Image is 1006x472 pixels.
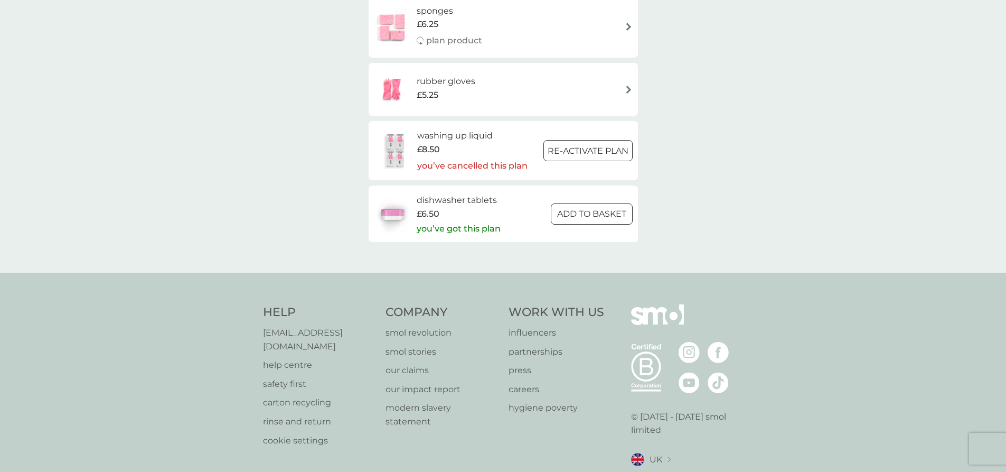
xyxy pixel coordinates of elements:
button: ADD TO BASKET [551,203,633,225]
a: [EMAIL_ADDRESS][DOMAIN_NAME] [263,326,375,353]
h4: Help [263,304,375,321]
p: ADD TO BASKET [557,207,626,221]
a: modern slavery statement [386,401,498,428]
a: smol revolution [386,326,498,340]
a: press [509,364,604,377]
a: help centre [263,358,375,372]
p: you’ve got this plan [417,222,501,236]
span: £6.50 [417,207,439,221]
img: visit the smol Youtube page [679,372,700,393]
img: sponges [374,8,411,45]
span: UK [650,453,662,467]
img: washing up liquid [374,132,417,169]
p: © [DATE] - [DATE] smol limited [631,410,744,437]
img: select a new location [667,457,671,462]
img: visit the smol Tiktok page [708,372,729,393]
h6: rubber gloves [417,75,475,88]
a: carton recycling [263,396,375,410]
h6: sponges [417,4,482,18]
img: visit the smol Facebook page [708,342,729,363]
img: arrow right [625,23,633,31]
h4: Work With Us [509,304,604,321]
h4: Company [386,304,498,321]
img: rubber gloves [374,71,411,108]
h6: dishwasher tablets [417,193,501,207]
a: partnerships [509,345,604,359]
img: smol [631,304,684,340]
a: influencers [509,326,604,340]
img: arrow right [625,86,633,94]
span: £8.50 [417,143,440,156]
span: £5.25 [417,88,438,102]
span: £6.25 [417,17,438,31]
a: cookie settings [263,434,375,448]
p: plan product [426,34,482,48]
a: safety first [263,377,375,391]
p: Re-activate Plan [548,144,628,158]
a: our claims [386,364,498,377]
a: our impact report [386,383,498,396]
p: you’ve cancelled this plan [417,159,528,173]
a: hygiene poverty [509,401,604,415]
img: visit the smol Instagram page [679,342,700,363]
h6: washing up liquid [417,129,528,143]
button: Re-activate Plan [543,140,633,161]
a: careers [509,383,604,396]
a: smol stories [386,345,498,359]
img: UK flag [631,453,644,466]
a: rinse and return [263,415,375,429]
img: dishwasher tablets [374,196,411,233]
